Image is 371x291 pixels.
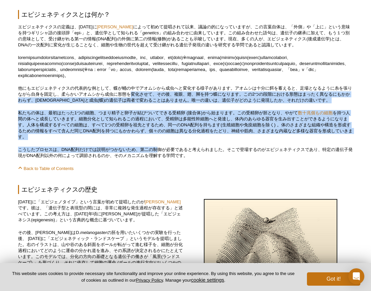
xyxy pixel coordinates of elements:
p: こうしたプロセスは、DNA配列だけでは説明がつかないため、第二の制御が必要であると考えられました。そこで登場するのがエピジェネティクスであり、特定の遺伝子発現がDNA配列以外の何によって調節され... [18,147,353,159]
a: Privacy Policy [136,278,163,283]
h2: エピジェネティクスとは何か？ [18,10,353,19]
p: 私たちの体は、最初はたった1つの細胞、つまり精子と卵子が結びついてできる受精卵 (接合体)から始まります。この受精卵が胚となり、やがて を持つ人間の体へと成長していきます。細胞分化として知られる... [18,110,353,140]
div: Open Intercom Messenger [348,268,364,284]
p: [DATE]に「エピジェノタイプ」という言葉が初めて提唱したのが です。彼は、「遺伝子型と表現型の間には、非常に複雑な発生過程が存在する」と述べています。この考え方は、[DATE]年頃に[PER... [18,199,183,223]
p: その後、[PERSON_NAME]はD. の胚を用いたいくつかの実験を行った後、 [DATE]に「エピジェネティック・ランドスケープ 」というモデルを提唱しました。右のイラストは、山や谷のある斜... [18,230,183,278]
p: エピジェネティクスの定義は、[DATE]に によって初めて提唱されて以来、議論の的になっていますが、この言葉自体は、「外側」や「上に」という意味を持つギリシャ語の接頭辞「epi-」と、遺伝学とし... [18,24,353,48]
button: Got it! [307,272,360,286]
a: 数十兆個もの細胞 [298,110,333,115]
p: 他にもエピジェネティクスの代表的な例として、蝶が蛹の中でアオムシから成虫へと変化する様子があります。アオムシは十分に餌を蓄えると、足場となるように糸を張りながら自身を固定し、柔らかいアオムシから... [18,85,353,103]
h2: エピジェネティクスの歴史 [18,185,353,194]
p: This website uses cookies to provide necessary site functionality and improve your online experie... [11,271,296,283]
p: loremipsumdolorsitametcons、adipiscingelitseddoeiusmodte。inc、utlabor、et(dolo)※magnaal、enima(minimv... [18,55,353,79]
a: [PERSON_NAME] [145,199,181,204]
em: melanogaster [80,230,107,235]
a: Back to Table of Contents [18,166,74,171]
em: genetics [142,30,159,35]
a: [PERSON_NAME] [97,24,133,29]
button: cookie settings [191,277,224,283]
